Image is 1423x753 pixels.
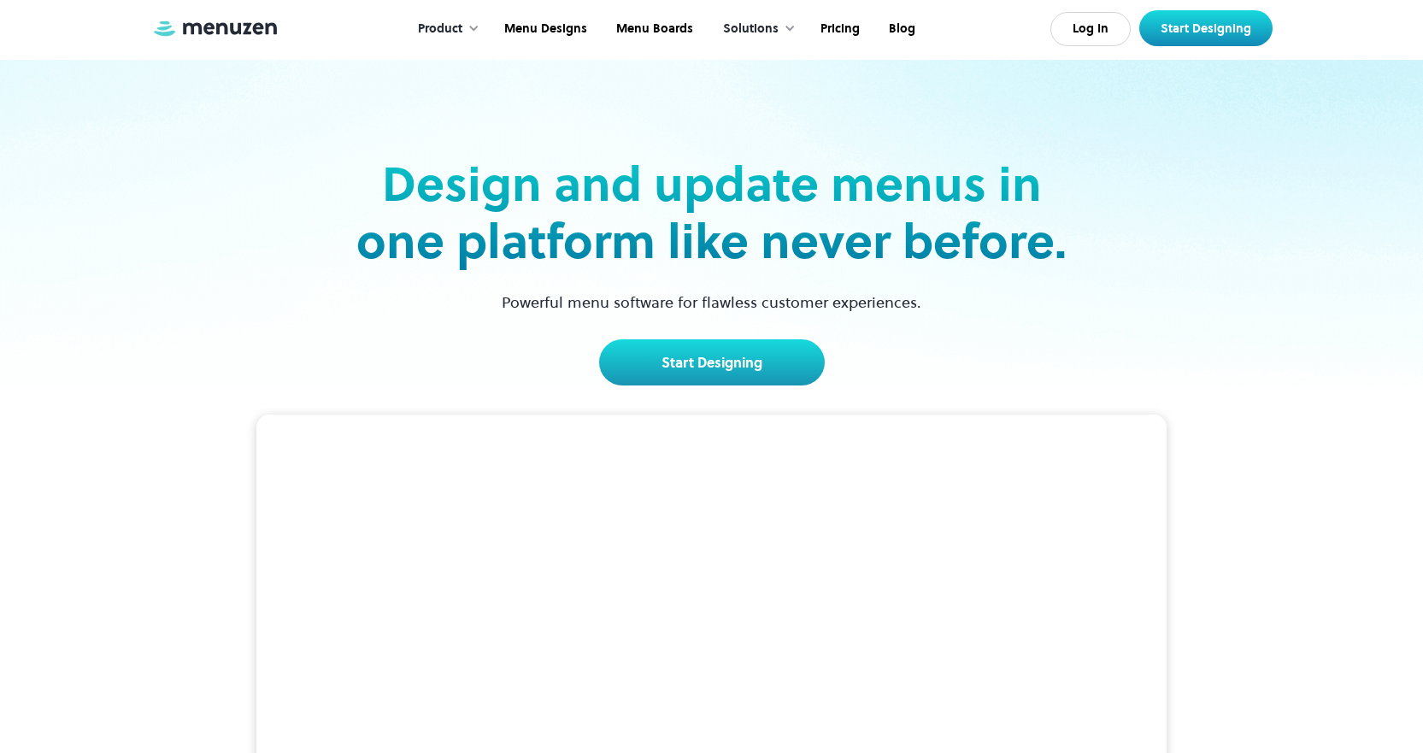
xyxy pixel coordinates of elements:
[488,3,600,56] a: Menu Designs
[1139,10,1273,46] a: Start Designing
[418,20,462,38] div: Product
[873,3,928,56] a: Blog
[1050,12,1131,46] a: Log In
[401,3,488,56] div: Product
[723,20,779,38] div: Solutions
[600,3,706,56] a: Menu Boards
[804,3,873,56] a: Pricing
[706,3,804,56] div: Solutions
